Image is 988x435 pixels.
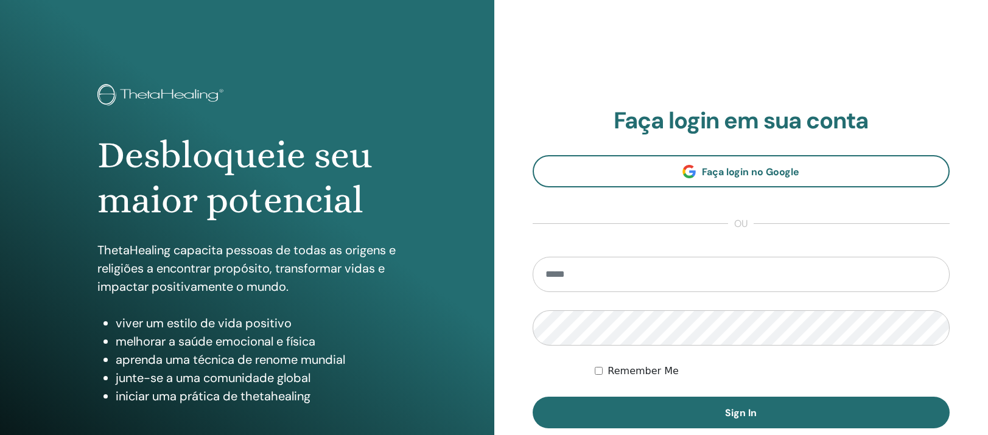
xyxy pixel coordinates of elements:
[725,406,757,419] span: Sign In
[116,369,396,387] li: junte-se a uma comunidade global
[97,133,396,223] h1: Desbloqueie seu maior potencial
[116,350,396,369] li: aprenda uma técnica de renome mundial
[116,332,396,350] li: melhorar a saúde emocional e física
[533,397,950,428] button: Sign In
[728,217,754,231] span: ou
[97,241,396,296] p: ThetaHealing capacita pessoas de todas as origens e religiões a encontrar propósito, transformar ...
[116,314,396,332] li: viver um estilo de vida positivo
[533,107,950,135] h2: Faça login em sua conta
[595,364,950,378] div: Keep me authenticated indefinitely or until I manually logout
[116,387,396,405] li: iniciar uma prática de thetahealing
[608,364,679,378] label: Remember Me
[533,155,950,187] a: Faça login no Google
[702,165,799,178] span: Faça login no Google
